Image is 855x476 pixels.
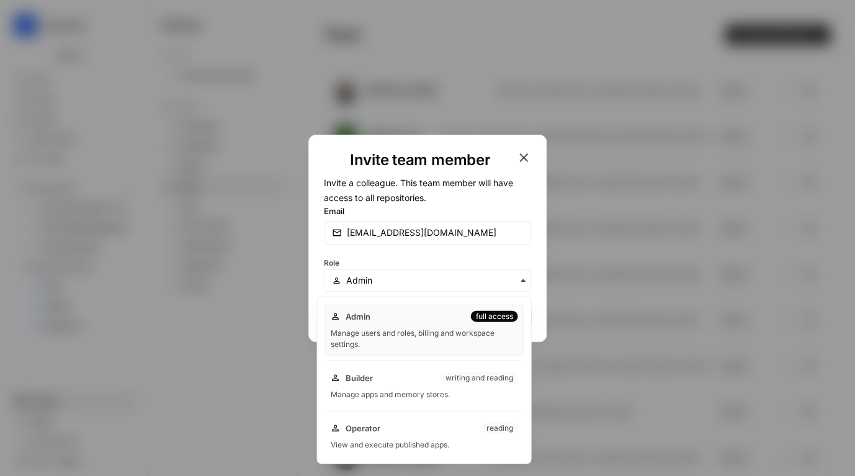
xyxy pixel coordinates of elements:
[324,258,339,267] span: Role
[345,422,380,434] span: Operator
[345,310,370,323] span: Admin
[345,372,372,384] span: Builder
[330,439,517,451] div: View and execute published apps.
[324,177,513,203] span: Invite a colleague. This team member will have access to all repositories.
[470,311,517,322] div: full access
[324,205,531,217] label: Email
[481,423,517,434] div: reading
[440,372,517,384] div: writing and reading
[324,150,516,170] h1: Invite team member
[330,328,517,350] div: Manage users and roles, billing and workspace settings.
[330,389,517,400] div: Manage apps and memory stores.
[346,274,523,287] input: Admin
[347,227,523,239] input: email@company.com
